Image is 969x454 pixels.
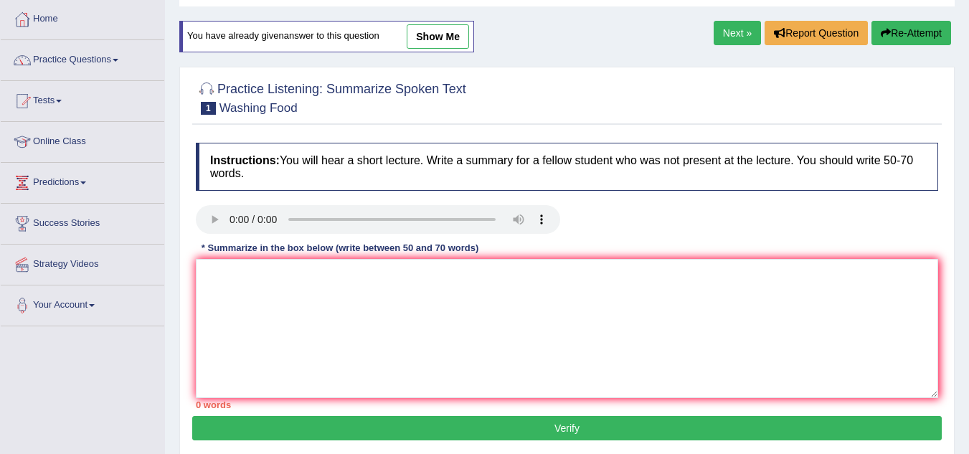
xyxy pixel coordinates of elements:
h2: Practice Listening: Summarize Spoken Text [196,79,466,115]
b: Instructions: [210,154,280,166]
a: Success Stories [1,204,164,240]
a: Predictions [1,163,164,199]
small: Washing Food [219,101,298,115]
a: Next » [714,21,761,45]
a: Practice Questions [1,40,164,76]
div: * Summarize in the box below (write between 50 and 70 words) [196,241,484,255]
div: 0 words [196,398,938,412]
a: Tests [1,81,164,117]
div: You have already given answer to this question [179,21,474,52]
button: Report Question [765,21,868,45]
h4: You will hear a short lecture. Write a summary for a fellow student who was not present at the le... [196,143,938,191]
button: Verify [192,416,942,440]
a: Strategy Videos [1,245,164,280]
span: 1 [201,102,216,115]
button: Re-Attempt [871,21,951,45]
a: Your Account [1,285,164,321]
a: show me [407,24,469,49]
a: Online Class [1,122,164,158]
